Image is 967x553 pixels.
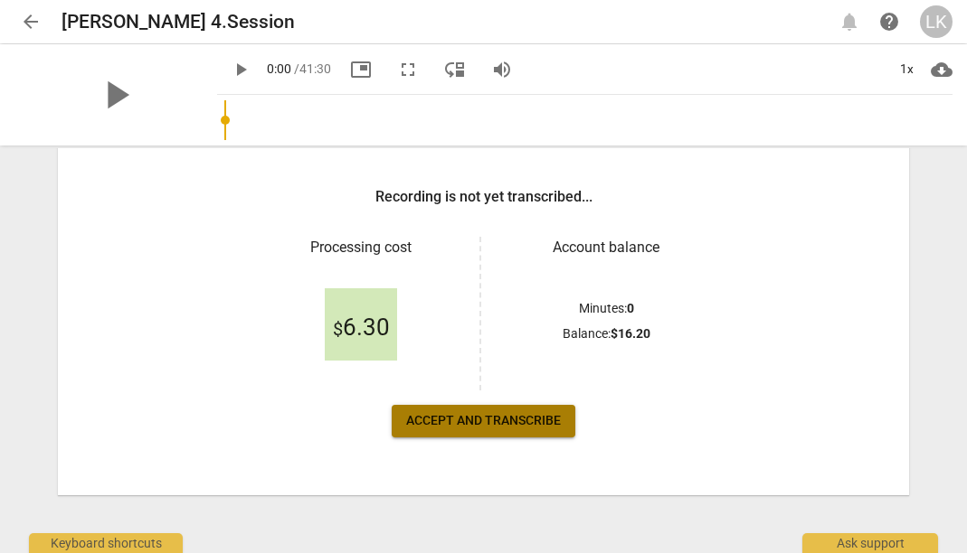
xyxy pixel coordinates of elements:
b: 0 [627,301,634,315]
div: Keyboard shortcuts [29,533,183,553]
button: Volume [486,53,518,86]
p: Minutes : [579,299,634,318]
p: Balance : [563,324,650,343]
h3: Account balance [503,237,710,258]
span: play_arrow [230,59,251,80]
span: volume_up [491,59,513,80]
span: 6.30 [333,314,390,342]
button: Accept and transcribe [392,405,575,437]
span: move_down [444,59,466,80]
b: $ 16.20 [611,326,650,341]
span: fullscreen [397,59,419,80]
h2: [PERSON_NAME] 4.Session [62,11,295,33]
span: 0:00 [267,61,291,76]
span: $ [333,318,343,340]
a: Help [873,5,905,38]
span: play_arrow [92,71,139,118]
button: View player as separate pane [439,53,471,86]
button: Fullscreen [392,53,424,86]
h3: Recording is not yet transcribed... [375,186,593,208]
span: / 41:30 [294,61,331,76]
span: picture_in_picture [350,59,372,80]
button: Play [224,53,257,86]
span: Accept and transcribe [406,412,561,430]
span: arrow_back [20,11,42,33]
span: cloud_download [931,59,953,80]
div: Ask support [802,533,938,553]
h3: Processing cost [258,237,465,258]
div: 1x [889,55,924,84]
button: LK [920,5,953,38]
span: help [878,11,900,33]
button: Picture in picture [345,53,377,86]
